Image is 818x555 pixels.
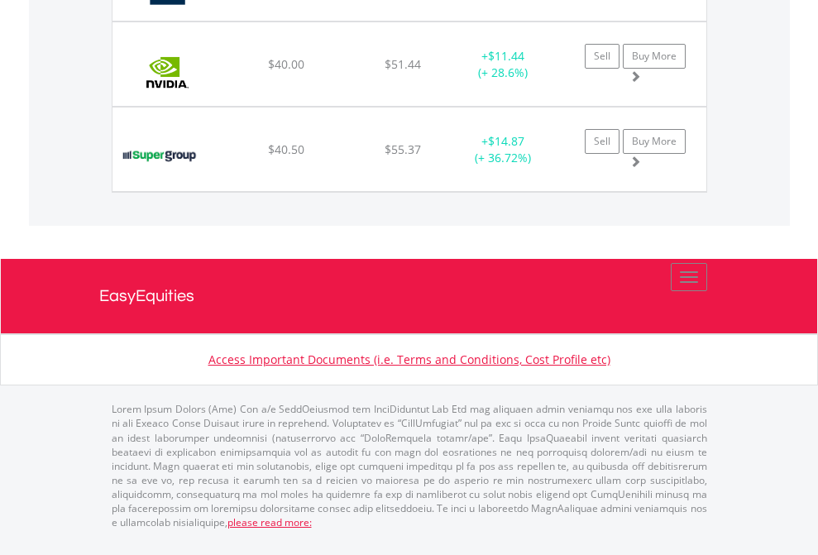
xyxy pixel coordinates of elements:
[385,56,421,72] span: $51.44
[268,56,304,72] span: $40.00
[112,402,707,529] p: Lorem Ipsum Dolors (Ame) Con a/e SeddOeiusmod tem InciDiduntut Lab Etd mag aliquaen admin veniamq...
[623,44,686,69] a: Buy More
[585,129,619,154] a: Sell
[208,352,610,367] a: Access Important Documents (i.e. Terms and Conditions, Cost Profile etc)
[452,48,555,81] div: + (+ 28.6%)
[585,44,619,69] a: Sell
[452,133,555,166] div: + (+ 36.72%)
[268,141,304,157] span: $40.50
[488,48,524,64] span: $11.44
[121,128,199,187] img: EQU.US.SGHC.png
[623,129,686,154] a: Buy More
[385,141,421,157] span: $55.37
[121,43,214,102] img: EQU.US.NVDA.png
[488,133,524,149] span: $14.87
[227,515,312,529] a: please read more:
[99,259,720,333] a: EasyEquities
